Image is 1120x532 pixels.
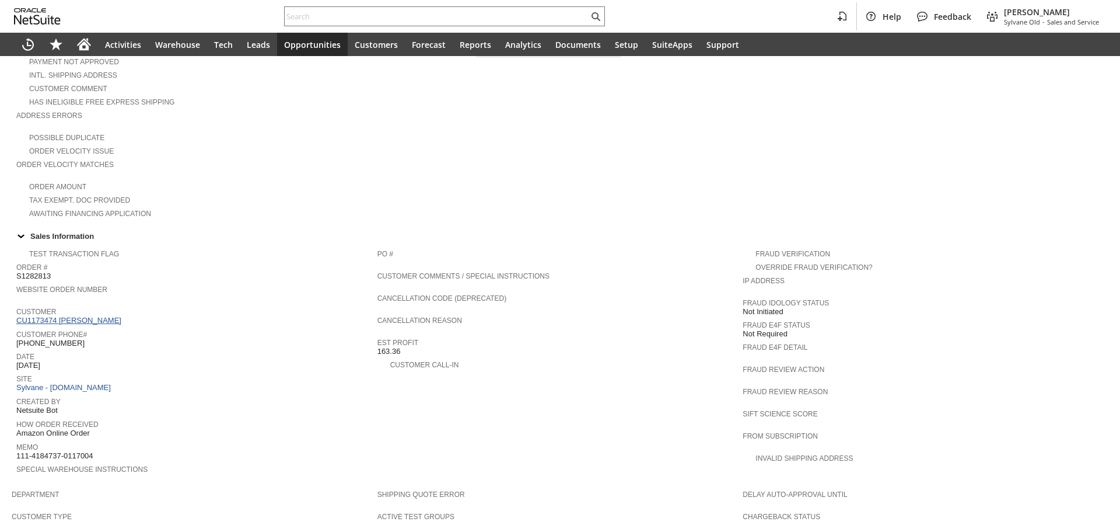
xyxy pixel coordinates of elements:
[29,98,174,106] a: Has Ineligible Free Express Shipping
[615,39,638,50] span: Setup
[377,339,418,347] a: Est Profit
[1047,18,1099,26] span: Sales and Service
[390,361,459,369] a: Customer Call-in
[589,9,603,23] svg: Search
[498,33,548,56] a: Analytics
[608,33,645,56] a: Setup
[42,33,70,56] div: Shortcuts
[743,410,817,418] a: Sift Science Score
[29,210,151,218] a: Awaiting Financing Application
[743,329,787,339] span: Not Required
[16,263,47,272] a: Order #
[77,37,91,51] svg: Home
[645,33,699,56] a: SuiteApps
[12,228,1108,244] td: Sales Information
[16,406,58,415] span: Netsuite Bot
[377,250,393,258] a: PO #
[285,9,589,23] input: Search
[29,71,117,79] a: Intl. Shipping Address
[29,58,119,66] a: Payment not approved
[16,316,124,325] a: CU1173474 [PERSON_NAME]
[16,272,51,281] span: S1282813
[21,37,35,51] svg: Recent Records
[16,451,93,461] span: 111-4184737-0117004
[14,33,42,56] a: Recent Records
[706,39,739,50] span: Support
[377,491,465,499] a: Shipping Quote Error
[934,11,971,22] span: Feedback
[98,33,148,56] a: Activities
[16,375,32,383] a: Site
[16,353,34,361] a: Date
[355,39,398,50] span: Customers
[12,491,60,499] a: Department
[743,513,820,521] a: Chargeback Status
[16,331,87,339] a: Customer Phone#
[743,388,828,396] a: Fraud Review Reason
[743,321,810,329] a: Fraud E4F Status
[16,383,114,392] a: Sylvane - [DOMAIN_NAME]
[16,465,148,474] a: Special Warehouse Instructions
[12,228,1104,244] div: Sales Information
[16,398,61,406] a: Created By
[16,161,114,169] a: Order Velocity Matches
[16,339,85,348] span: [PHONE_NUMBER]
[377,347,401,356] span: 163.36
[29,134,104,142] a: Possible Duplicate
[377,317,462,325] a: Cancellation Reason
[699,33,746,56] a: Support
[29,147,114,155] a: Order Velocity Issue
[155,39,200,50] span: Warehouse
[755,263,872,272] a: Override Fraud Verification?
[743,432,818,440] a: From Subscription
[460,39,491,50] span: Reports
[755,250,830,258] a: Fraud Verification
[377,513,454,521] a: Active Test Groups
[755,454,853,463] a: Invalid Shipping Address
[743,307,783,317] span: Not Initiated
[743,366,824,374] a: Fraud Review Action
[453,33,498,56] a: Reports
[1042,18,1045,26] span: -
[49,37,63,51] svg: Shortcuts
[883,11,901,22] span: Help
[12,513,72,521] a: Customer Type
[105,39,141,50] span: Activities
[16,286,107,294] a: Website Order Number
[505,39,541,50] span: Analytics
[29,196,130,204] a: Tax Exempt. Doc Provided
[207,33,240,56] a: Tech
[16,420,99,429] a: How Order Received
[70,33,98,56] a: Home
[377,272,549,280] a: Customer Comments / Special Instructions
[240,33,277,56] a: Leads
[412,39,446,50] span: Forecast
[214,39,233,50] span: Tech
[652,39,692,50] span: SuiteApps
[277,33,348,56] a: Opportunities
[16,361,40,370] span: [DATE]
[16,308,56,316] a: Customer
[16,112,82,120] a: Address Errors
[1004,6,1099,18] span: [PERSON_NAME]
[16,429,90,438] span: Amazon Online Order
[1004,18,1040,26] span: Sylvane Old
[555,39,601,50] span: Documents
[247,39,270,50] span: Leads
[377,294,507,302] a: Cancellation Code (deprecated)
[29,85,107,93] a: Customer Comment
[405,33,453,56] a: Forecast
[743,491,847,499] a: Delay Auto-Approval Until
[743,343,807,352] a: Fraud E4F Detail
[548,33,608,56] a: Documents
[14,8,61,25] svg: logo
[284,39,341,50] span: Opportunities
[16,443,38,451] a: Memo
[743,277,785,285] a: IP Address
[743,299,829,307] a: Fraud Idology Status
[348,33,405,56] a: Customers
[29,250,119,258] a: Test Transaction Flag
[148,33,207,56] a: Warehouse
[29,183,86,191] a: Order Amount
